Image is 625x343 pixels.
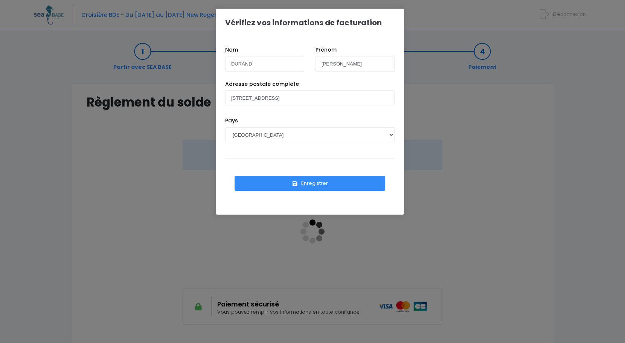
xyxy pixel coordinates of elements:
label: Adresse postale complète [225,80,299,88]
label: Pays [225,117,238,125]
label: Nom [225,46,238,54]
h1: Vérifiez vos informations de facturation [225,18,382,27]
label: Prénom [316,46,337,54]
button: Enregistrer [235,176,385,191]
